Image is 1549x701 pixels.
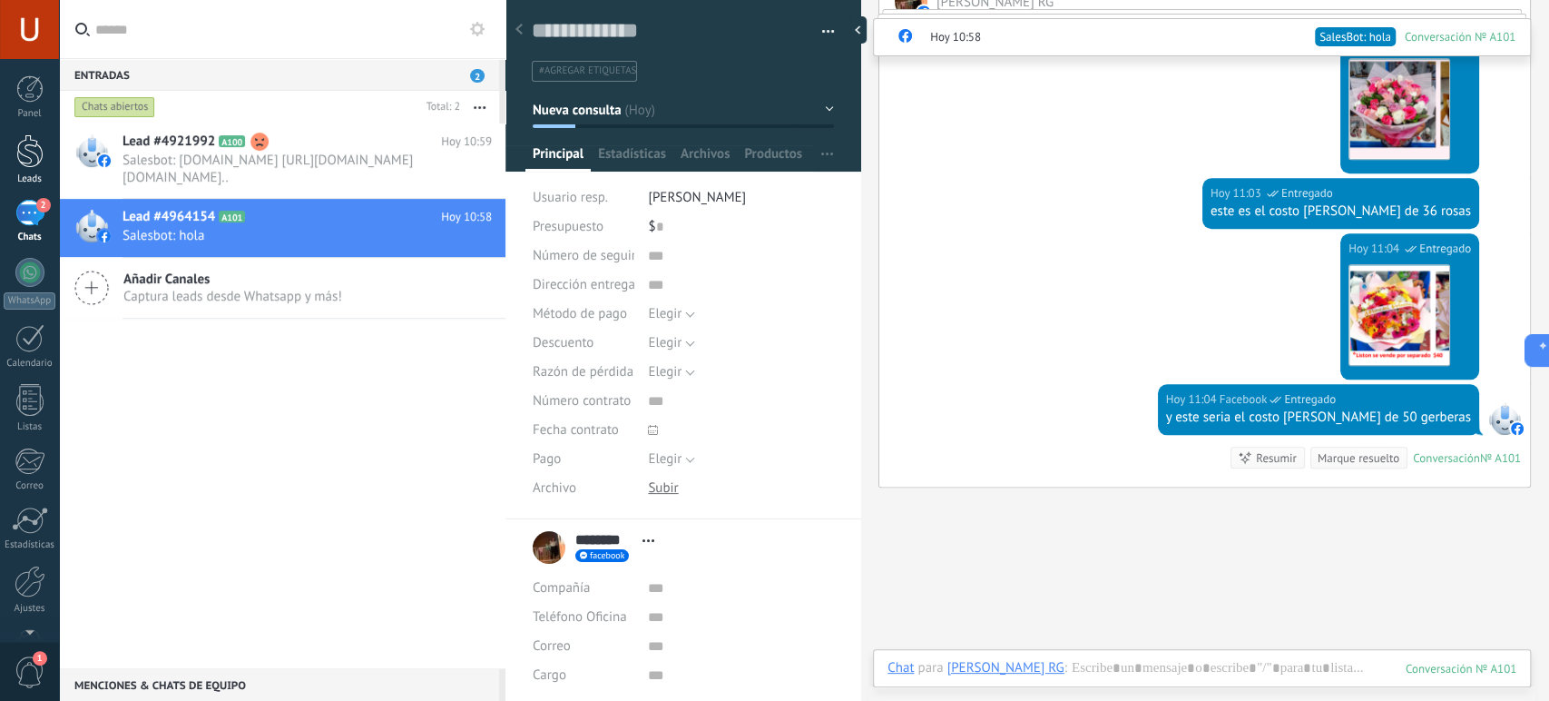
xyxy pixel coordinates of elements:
span: Lead #4964154 [123,208,215,226]
span: Elegir [648,363,681,380]
div: WhatsApp [4,292,55,310]
div: Chats abiertos [74,96,155,118]
a: Lead #4964154 A101 Hoy 10:58 Salesbot: hola [59,199,505,257]
div: Conversación [1413,450,1480,466]
span: Dirección entrega [533,278,635,291]
span: A101 [219,211,245,222]
span: Archivos [681,145,730,172]
span: Entregado [1419,240,1471,258]
span: Descuento [533,336,593,350]
div: Sandy RG [946,659,1064,676]
div: Leads [4,173,56,185]
div: № A101 [1480,450,1521,466]
span: Hoy 10:58 [441,208,492,226]
div: Ocultar [848,16,867,44]
span: #agregar etiquetas [539,64,636,77]
div: Correo [4,480,56,492]
span: [PERSON_NAME] [648,189,746,206]
div: Listas [4,421,56,433]
span: Número contrato [533,394,631,408]
div: Hoy 11:04 [1166,390,1220,409]
span: 2 [470,69,485,83]
img: 179f5c9b-2a0e-40ad-98f6-9091d10c823b [1349,59,1449,159]
span: Estadísticas [598,145,666,172]
span: Hoy 10:59 [441,133,492,151]
img: facebook-sm.svg [1511,422,1524,435]
span: Hoy 10:58 [930,28,984,46]
button: Elegir [648,329,695,358]
span: Usuario resp. [533,189,608,206]
span: Elegir [648,305,681,322]
div: este es el costo [PERSON_NAME] de 36 rosas [1211,202,1471,221]
button: Elegir [648,300,695,329]
div: Razón de pérdida [533,358,634,387]
button: Elegir [648,358,695,387]
span: A100 [219,135,245,147]
span: Pago [533,452,561,466]
div: Cargo [533,661,634,690]
div: $ [648,212,834,242]
span: : [1064,659,1067,677]
div: Dirección entrega [533,271,634,300]
span: para [917,659,943,677]
span: Facebook [1220,390,1268,409]
span: Cargo [533,668,566,682]
span: Teléfono Oficina [533,608,627,626]
img: facebook-sm.svg [98,230,111,242]
span: Elegir [648,450,681,468]
span: Entregado [1284,390,1336,409]
span: Facebook [1488,402,1521,435]
span: Número de seguimiento [533,249,672,262]
span: Salesbot: [DOMAIN_NAME] [URL][DOMAIN_NAME][DOMAIN_NAME].. [123,152,457,186]
div: Usuario resp. [533,183,634,212]
div: y este seria el costo [PERSON_NAME] de 50 gerberas [1166,409,1471,427]
span: Entregado [1281,184,1333,202]
div: Menciones & Chats de equipo [59,668,499,701]
img: facebook-sm.svg [917,5,930,18]
button: Elegir [648,445,695,474]
span: Salesbot: hola [123,227,457,244]
div: Método de pago [533,300,634,329]
div: Chats [4,232,56,243]
span: Lead #4921992 [123,133,215,151]
span: Archivo [533,481,576,495]
div: Descuento [533,329,634,358]
div: Número de seguimiento [533,242,634,271]
div: 101 [1406,661,1516,676]
img: facebook-sm.svg [98,154,111,167]
span: Fecha contrato [533,423,619,437]
div: Entradas [59,58,499,91]
button: Correo [533,632,571,661]
span: Principal [533,145,583,172]
div: Marque resuelto [1318,449,1399,467]
span: Conversación № A101 [1405,28,1515,46]
span: facebook [590,551,624,560]
div: Pago [533,445,634,474]
span: Elegir [648,334,681,351]
div: Total: 2 [419,98,460,116]
span: Captura leads desde Whatsapp y más! [123,288,342,305]
div: Panel [4,108,56,120]
div: Calendario [4,358,56,370]
div: Número contrato [533,387,634,416]
span: 1 [33,651,47,666]
div: Hoy 11:04 [1348,240,1402,258]
div: Archivo [533,474,634,503]
span: Productos [744,145,802,172]
div: Hoy 11:03 [1211,184,1264,202]
img: 1fa054fd-7310-4146-8a6d-1582f63404c6 [1349,265,1449,365]
img: facebook-sm.svg [898,29,912,43]
div: Presupuesto [533,212,634,242]
button: Más [460,91,499,123]
span: SalesBot: hola [1319,28,1391,46]
span: Método de pago [533,307,627,321]
div: Resumir [1256,449,1297,467]
div: Compañía [533,574,634,603]
span: Correo [533,637,571,655]
button: Teléfono Oficina [533,603,627,632]
span: Razón de pérdida [533,365,633,379]
span: 2 [36,198,51,212]
div: Ajustes [4,603,56,615]
span: Presupuesto [533,218,603,235]
a: Lead #4921992 A100 Hoy 10:59 Salesbot: [DOMAIN_NAME] [URL][DOMAIN_NAME][DOMAIN_NAME].. [59,123,505,198]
